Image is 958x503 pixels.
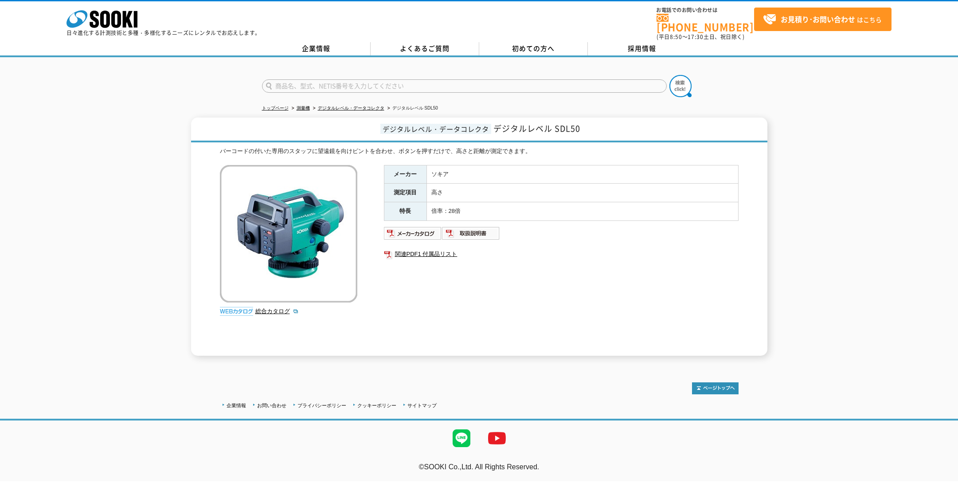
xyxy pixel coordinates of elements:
strong: お見積り･お問い合わせ [781,14,855,24]
span: 初めての方へ [512,43,555,53]
a: 総合カタログ [255,308,299,314]
img: 取扱説明書 [442,226,500,240]
a: お見積り･お問い合わせはこちら [754,8,892,31]
span: デジタルレベル・データコレクタ [380,124,491,134]
a: サイトマップ [407,403,437,408]
a: メーカーカタログ [384,232,442,239]
p: 日々進化する計測技術と多種・多様化するニーズにレンタルでお応えします。 [66,30,261,35]
td: 倍率：28倍 [426,202,738,221]
a: プライバシーポリシー [297,403,346,408]
th: 特長 [384,202,426,221]
a: デジタルレベル・データコレクタ [318,106,384,110]
input: 商品名、型式、NETIS番号を入力してください [262,79,667,93]
span: お電話でのお問い合わせは [657,8,754,13]
a: 企業情報 [262,42,371,55]
img: LINE [444,420,479,456]
img: webカタログ [220,307,253,316]
td: ソキア [426,165,738,184]
a: トップページ [262,106,289,110]
a: テストMail [924,472,958,480]
a: [PHONE_NUMBER] [657,14,754,32]
span: (平日 ～ 土日、祝日除く) [657,33,744,41]
span: 17:30 [688,33,704,41]
span: 8:50 [670,33,682,41]
img: トップページへ [692,382,739,394]
a: 初めての方へ [479,42,588,55]
span: はこちら [763,13,882,26]
th: 測定項目 [384,184,426,202]
li: デジタルレベル SDL50 [386,104,438,113]
img: YouTube [479,420,515,456]
a: 測量機 [297,106,310,110]
div: バーコードの付いた専用のスタッフに望遠鏡を向けピントを合わせ、ボタンを押すだけで、高さと距離が測定できます。 [220,147,739,156]
td: 高さ [426,184,738,202]
a: よくあるご質問 [371,42,479,55]
a: 企業情報 [227,403,246,408]
img: btn_search.png [669,75,692,97]
a: 取扱説明書 [442,232,500,239]
a: 関連PDF1 付属品リスト [384,248,739,260]
th: メーカー [384,165,426,184]
img: デジタルレベル SDL50 [220,165,357,303]
span: デジタルレベル SDL50 [493,122,580,134]
a: 採用情報 [588,42,696,55]
a: お問い合わせ [257,403,286,408]
img: メーカーカタログ [384,226,442,240]
a: クッキーポリシー [357,403,396,408]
